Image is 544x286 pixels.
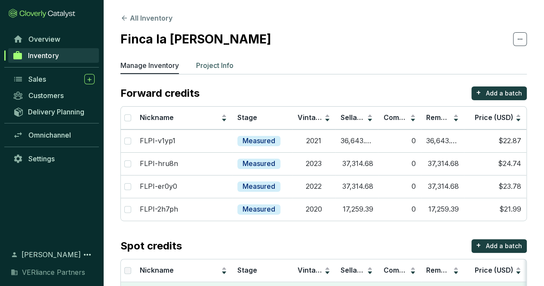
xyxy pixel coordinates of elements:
td: $22.87 [464,129,526,152]
button: All Inventory [120,13,172,23]
td: 17,259.39 [421,198,464,221]
p: Add a batch [486,242,522,250]
span: Vintage [298,113,324,122]
td: $24.74 [464,152,526,175]
p: Spot credits [120,239,182,253]
span: Customers [28,91,64,100]
td: 37,314.68 [421,152,464,175]
span: Omnichannel [28,131,71,139]
p: Project Info [196,60,234,71]
span: Committed [383,113,420,122]
td: 37,314.68 [421,175,464,198]
td: 17,259.39 [335,198,378,221]
span: Price (USD) [475,266,513,274]
td: 0 [378,175,421,198]
span: Delivery Planning [28,108,84,116]
span: Price (USD) [475,113,513,122]
p: Measured [243,205,275,214]
td: 2022 [292,175,335,198]
p: FLPI-2h7ph [140,205,178,214]
p: FLPI-hru8n [140,159,178,169]
td: 0 [378,198,421,221]
p: + [476,239,481,251]
p: Measured [243,136,275,146]
td: 0 [378,152,421,175]
p: Measured [243,159,275,169]
td: 37,314.68 [335,175,378,198]
a: Customers [9,88,99,103]
span: Inventory [28,51,58,60]
a: Settings [9,151,99,166]
a: Inventory [8,48,99,63]
td: 37,314.68 [335,152,378,175]
p: + [476,86,481,98]
h2: Finca la [PERSON_NAME] [120,30,271,48]
a: Delivery Planning [9,105,99,119]
td: 2023 [292,152,335,175]
p: FLPI-v1yp1 [140,136,175,146]
span: Nickname [140,113,174,122]
td: 2020 [292,198,335,221]
span: [PERSON_NAME] [22,249,81,260]
p: Add a batch [486,89,522,98]
td: 0 [378,129,421,152]
span: Vintage [298,266,324,274]
span: Overview [28,35,60,43]
span: VERliance Partners [22,267,85,277]
span: Sellable [341,266,367,274]
span: Stage [237,266,257,274]
span: Stage [237,113,257,122]
span: Nickname [140,266,174,274]
span: Remaining [426,266,461,274]
td: 36,643.08 [421,129,464,152]
td: $23.78 [464,175,526,198]
span: Committed [383,266,420,274]
th: Stage [232,107,292,129]
span: Sales [28,75,46,83]
td: 2021 [292,129,335,152]
a: Sales [9,72,99,86]
p: FLPI-er0y0 [140,182,177,191]
span: Remaining [426,113,461,122]
td: 36,643.08 [335,129,378,152]
button: +Add a batch [471,239,527,253]
p: Measured [243,182,275,191]
a: Overview [9,32,99,46]
button: +Add a batch [471,86,527,100]
a: Omnichannel [9,128,99,142]
span: Settings [28,154,55,163]
p: Forward credits [120,86,200,100]
p: Manage Inventory [120,60,179,71]
th: Stage [232,259,292,282]
span: Sellable [341,113,367,122]
td: $21.99 [464,198,526,221]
